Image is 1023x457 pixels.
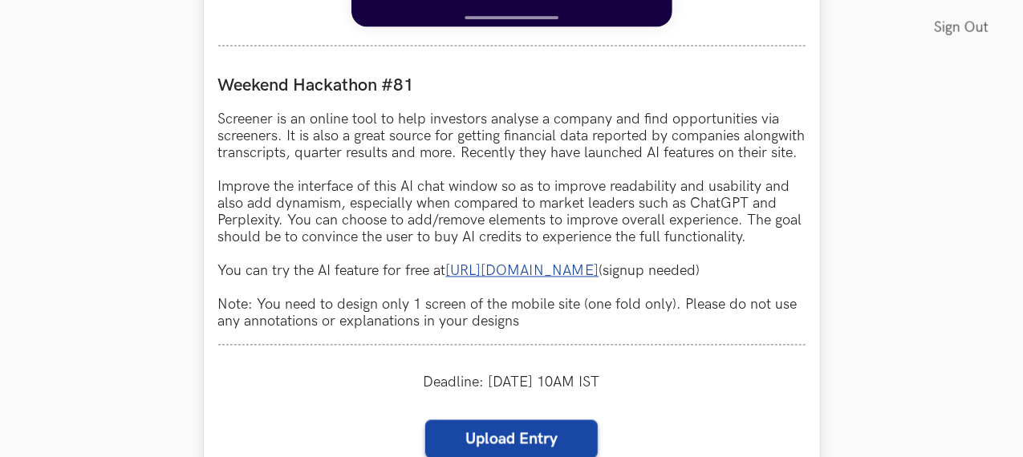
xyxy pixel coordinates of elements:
[218,360,806,406] div: Deadline: [DATE] 10AM IST
[218,75,806,97] label: Weekend Hackathon #81
[446,263,599,280] a: [URL][DOMAIN_NAME]
[934,10,997,46] a: Sign Out
[218,111,806,330] p: Screener is an online tool to help investors analyse a company and find opportunities via screene...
